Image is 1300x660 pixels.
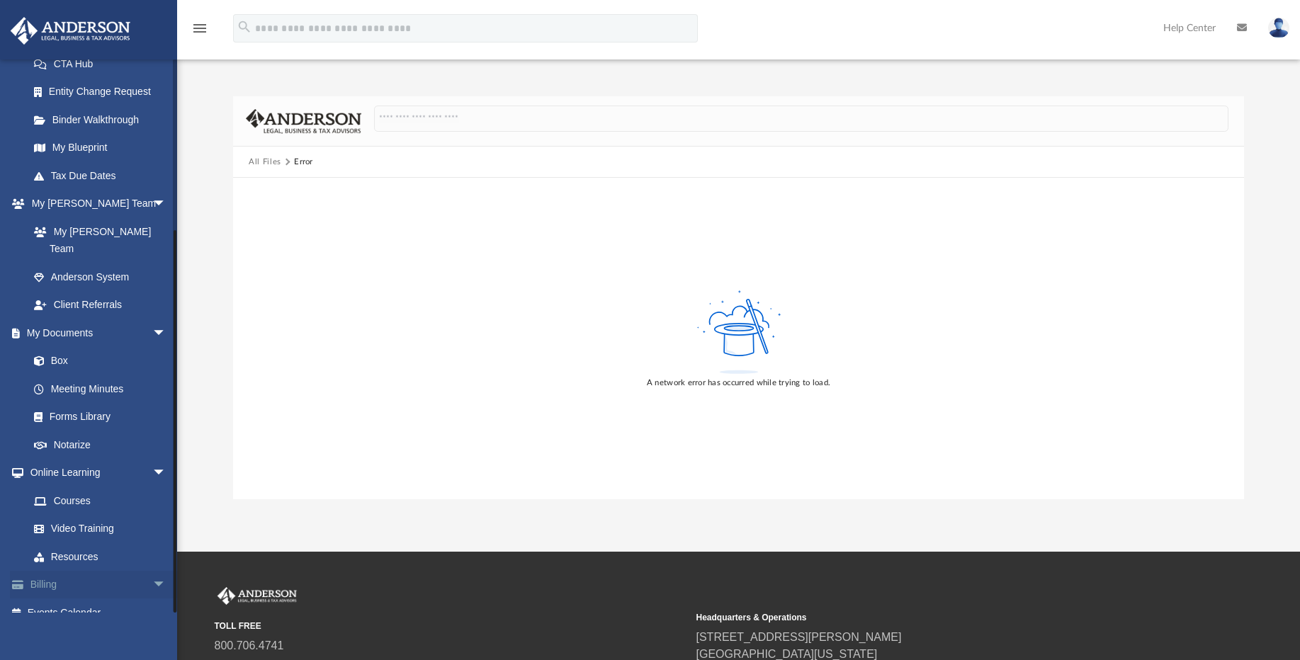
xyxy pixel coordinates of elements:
img: User Pic [1268,18,1289,38]
a: Meeting Minutes [20,375,181,403]
span: arrow_drop_down [152,571,181,600]
img: Anderson Advisors Platinum Portal [6,17,135,45]
i: menu [191,20,208,37]
a: [GEOGRAPHIC_DATA][US_STATE] [696,648,878,660]
button: All Files [249,156,281,169]
a: Billingarrow_drop_down [10,571,188,599]
span: arrow_drop_down [152,459,181,488]
a: Forms Library [20,403,174,431]
small: TOLL FREE [215,620,686,632]
a: [STREET_ADDRESS][PERSON_NAME] [696,631,902,643]
a: Resources [20,542,181,571]
a: Anderson System [20,263,181,291]
a: Events Calendar [10,598,188,627]
div: Error [294,156,312,169]
a: Courses [20,487,181,515]
a: Entity Change Request [20,78,188,106]
small: Headquarters & Operations [696,611,1168,624]
span: arrow_drop_down [152,190,181,219]
div: A network error has occurred while trying to load. [647,377,830,389]
a: Tax Due Dates [20,161,188,190]
img: Anderson Advisors Platinum Portal [215,587,300,605]
a: Video Training [20,515,174,543]
a: CTA Hub [20,50,188,78]
a: 800.706.4741 [215,639,284,652]
a: Online Learningarrow_drop_down [10,459,181,487]
a: Client Referrals [20,291,181,319]
a: menu [191,27,208,37]
a: My [PERSON_NAME] Teamarrow_drop_down [10,190,181,218]
a: My Documentsarrow_drop_down [10,319,181,347]
i: search [237,19,252,35]
a: Box [20,347,174,375]
a: Notarize [20,431,181,459]
a: Binder Walkthrough [20,106,188,134]
a: My [PERSON_NAME] Team [20,217,174,263]
span: arrow_drop_down [152,319,181,348]
input: Search files and folders [374,106,1228,132]
a: My Blueprint [20,134,181,162]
